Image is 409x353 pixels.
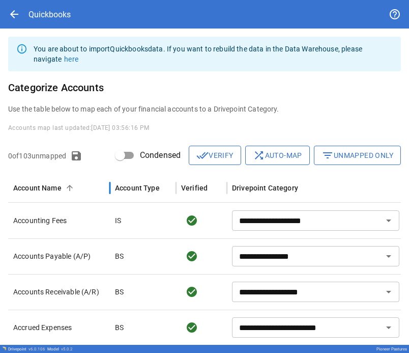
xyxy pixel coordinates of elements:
[382,213,396,228] button: Open
[34,40,393,68] div: You are about to import Quickbooks data. If you want to rebuild the data in the Data Warehouse, p...
[115,215,121,226] p: IS
[322,149,334,161] span: filter_list
[28,347,45,351] span: v 6.0.106
[8,79,401,96] h6: Categorize Accounts
[8,124,150,131] span: Accounts map last updated: [DATE] 03:56:16 PM
[115,184,160,192] div: Account Type
[196,149,209,161] span: done_all
[181,184,208,192] div: Verified
[253,149,265,161] span: shuffle
[115,322,124,333] p: BS
[47,347,73,351] div: Model
[382,249,396,263] button: Open
[376,347,407,351] div: Pioneer Pastures
[382,285,396,299] button: Open
[8,151,66,161] p: 0 of 103 unmapped
[63,181,77,195] button: Sort
[140,149,181,161] span: Condensed
[115,287,124,297] p: BS
[13,251,105,261] p: Accounts Payable (A/P)
[13,184,62,192] div: Account Name
[8,347,45,351] div: Drivepoint
[115,251,124,261] p: BS
[13,287,105,297] p: Accounts Receivable (A/R)
[245,146,310,165] button: Auto-map
[13,215,105,226] p: Accounting Fees
[2,346,6,350] img: Drivepoint
[232,184,298,192] div: Drivepoint Category
[8,104,401,114] p: Use the table below to map each of your financial accounts to a Drivepoint Category.
[8,8,20,20] span: arrow_back
[61,347,73,351] span: v 5.0.2
[28,10,71,19] div: Quickbooks
[382,320,396,335] button: Open
[64,55,78,63] a: here
[314,146,401,165] button: Unmapped Only
[189,146,241,165] button: Verify
[13,322,105,333] p: Accrued Expenses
